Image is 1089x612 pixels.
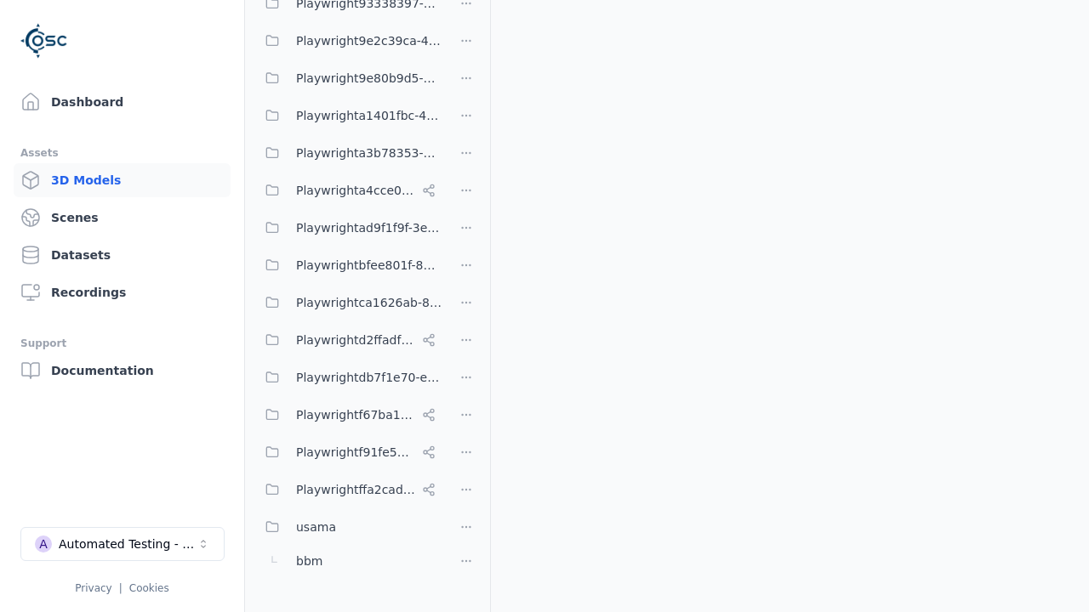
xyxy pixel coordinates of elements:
[20,143,224,163] div: Assets
[20,17,68,65] img: Logo
[255,286,442,320] button: Playwrightca1626ab-8cec-4ddc-b85a-2f9392fe08d1
[20,527,225,561] button: Select a workspace
[255,398,442,432] button: Playwrightf67ba199-386a-42d1-aebc-3b37e79c7296
[296,405,415,425] span: Playwrightf67ba199-386a-42d1-aebc-3b37e79c7296
[255,473,442,507] button: Playwrightffa2cad8-0214-4c2f-a758-8e9593c5a37e
[129,582,169,594] a: Cookies
[296,255,442,275] span: Playwrightbfee801f-8be1-42a6-b774-94c49e43b650
[255,248,442,282] button: Playwrightbfee801f-8be1-42a6-b774-94c49e43b650
[14,85,231,119] a: Dashboard
[20,333,224,354] div: Support
[255,360,442,394] button: Playwrightdb7f1e70-e54d-4da7-b38d-464ac70cc2ba
[255,211,442,245] button: Playwrightad9f1f9f-3e6a-4231-8f19-c506bf64a382
[255,24,442,58] button: Playwright9e2c39ca-48c3-4c03-98f4-0435f3624ea6
[296,31,442,51] span: Playwright9e2c39ca-48c3-4c03-98f4-0435f3624ea6
[59,535,197,552] div: Automated Testing - Playwright
[255,61,442,95] button: Playwright9e80b9d5-ab0b-4e8f-a3de-da46b25b8298
[296,517,336,537] span: usama
[14,275,231,309] a: Recordings
[35,535,52,552] div: A
[296,479,415,500] span: Playwrightffa2cad8-0214-4c2f-a758-8e9593c5a37e
[14,163,231,197] a: 3D Models
[255,173,442,207] button: Playwrighta4cce06a-a8e6-4c0d-bfc1-93e8d78d750a
[255,323,442,357] button: Playwrightd2ffadf0-c973-454c-8fcf-dadaeffcb802
[255,136,442,170] button: Playwrighta3b78353-5999-46c5-9eab-70007203469a
[296,105,442,126] span: Playwrighta1401fbc-43d7-48dd-a309-be935d99d708
[14,201,231,235] a: Scenes
[296,330,415,350] span: Playwrightd2ffadf0-c973-454c-8fcf-dadaeffcb802
[296,442,415,462] span: Playwrightf91fe523-dd75-44f3-a953-451f6070cb42
[296,551,322,571] span: bbm
[296,218,442,238] span: Playwrightad9f1f9f-3e6a-4231-8f19-c506bf64a382
[255,510,442,544] button: usama
[119,582,123,594] span: |
[296,292,442,313] span: Playwrightca1626ab-8cec-4ddc-b85a-2f9392fe08d1
[75,582,111,594] a: Privacy
[296,68,442,88] span: Playwright9e80b9d5-ab0b-4e8f-a3de-da46b25b8298
[14,354,231,388] a: Documentation
[255,435,442,469] button: Playwrightf91fe523-dd75-44f3-a953-451f6070cb42
[296,180,415,201] span: Playwrighta4cce06a-a8e6-4c0d-bfc1-93e8d78d750a
[14,238,231,272] a: Datasets
[255,544,442,578] button: bbm
[255,99,442,133] button: Playwrighta1401fbc-43d7-48dd-a309-be935d99d708
[296,367,442,388] span: Playwrightdb7f1e70-e54d-4da7-b38d-464ac70cc2ba
[296,143,442,163] span: Playwrighta3b78353-5999-46c5-9eab-70007203469a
